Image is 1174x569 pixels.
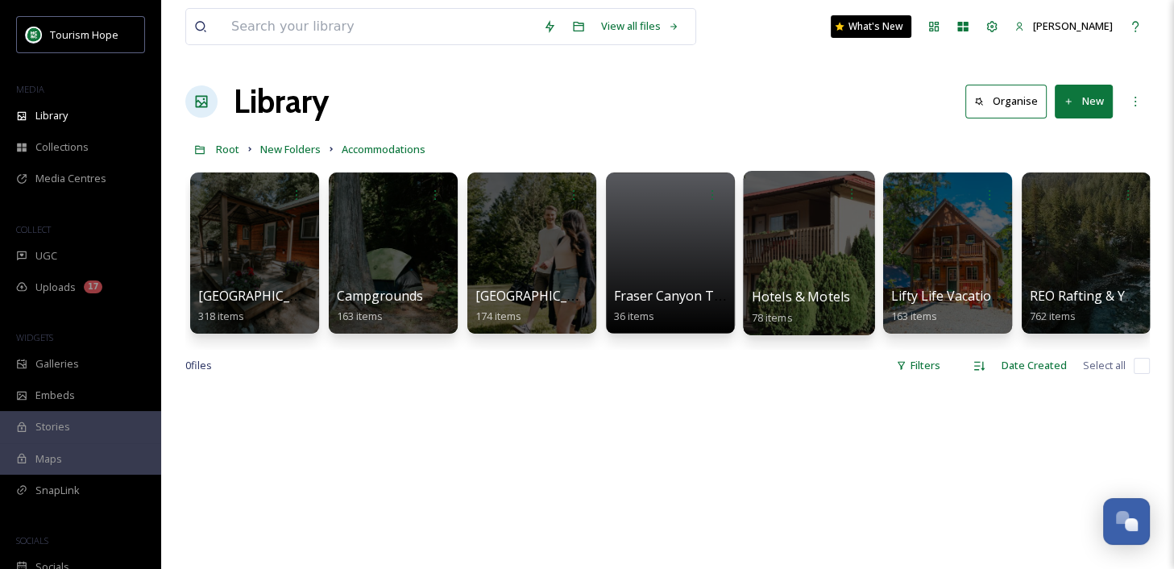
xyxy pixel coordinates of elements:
span: MEDIA [16,83,44,95]
a: Library [234,77,329,126]
a: What's New [831,15,911,38]
a: View all files [593,10,687,42]
span: 78 items [752,309,793,324]
span: Galleries [35,356,79,372]
span: Accommodations [342,142,425,156]
span: Select all [1083,358,1126,373]
img: logo.png [26,27,42,43]
span: 36 items [614,309,654,323]
input: Search your library [223,9,535,44]
span: Hotels & Motels [752,288,850,305]
span: Root [216,142,239,156]
a: Organise [965,85,1055,118]
button: New [1055,85,1113,118]
span: Maps [35,451,62,467]
span: COLLECT [16,223,51,235]
div: Filters [888,350,948,381]
span: Tourism Hope [50,27,118,42]
span: [GEOGRAPHIC_DATA] [198,287,328,305]
a: [GEOGRAPHIC_DATA]318 items [198,289,328,323]
span: [PERSON_NAME] [1033,19,1113,33]
span: Fraser Canyon Teepee Escape [614,287,796,305]
span: 318 items [198,309,244,323]
span: Embeds [35,388,75,403]
button: Open Chat [1103,498,1150,545]
a: Fraser Canyon Teepee Escape36 items [614,289,796,323]
a: Campgrounds163 items [337,289,423,323]
span: UGC [35,248,57,264]
span: New Folders [260,142,321,156]
span: Media Centres [35,171,106,186]
a: [GEOGRAPHIC_DATA]174 items [475,289,605,323]
span: 163 items [337,309,383,323]
button: Organise [965,85,1047,118]
a: Root [216,139,239,159]
span: Library [35,108,68,123]
div: Date Created [994,350,1075,381]
div: 17 [84,280,102,293]
span: Stories [35,419,70,434]
span: Lifty Life Vacation Rentals [891,287,1047,305]
span: SnapLink [35,483,80,498]
span: Uploads [35,280,76,295]
span: 0 file s [185,358,212,373]
span: [GEOGRAPHIC_DATA] [475,287,605,305]
span: WIDGETS [16,331,53,343]
a: Accommodations [342,139,425,159]
span: Campgrounds [337,287,423,305]
span: Collections [35,139,89,155]
a: Hotels & Motels78 items [752,289,850,325]
a: [PERSON_NAME] [1006,10,1121,42]
a: New Folders [260,139,321,159]
span: 762 items [1030,309,1076,323]
span: 163 items [891,309,937,323]
span: SOCIALS [16,534,48,546]
a: Lifty Life Vacation Rentals163 items [891,289,1047,323]
span: 174 items [475,309,521,323]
